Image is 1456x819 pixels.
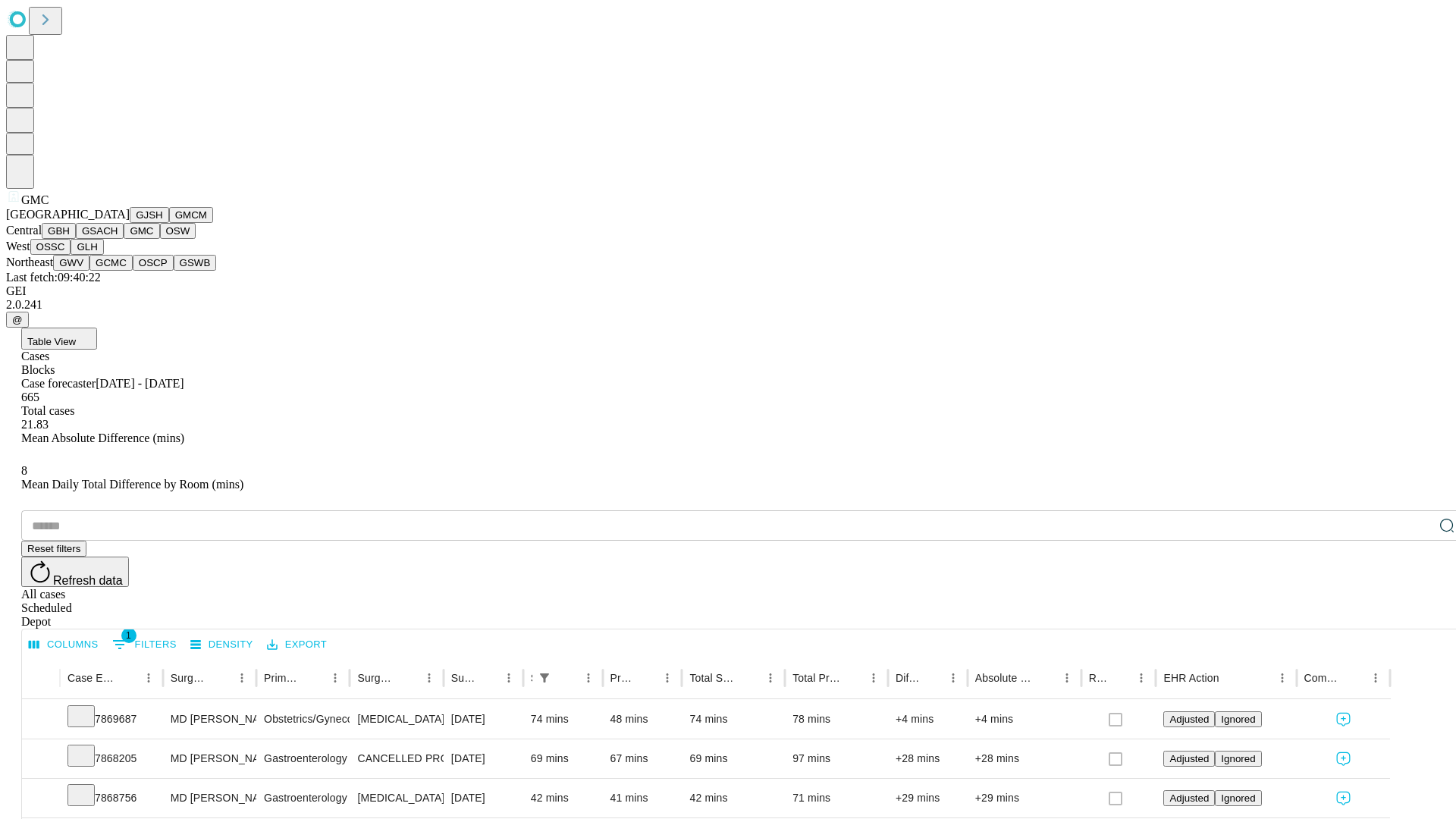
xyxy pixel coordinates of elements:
div: GEI [6,284,1450,298]
span: 1 [121,628,136,643]
div: MD [PERSON_NAME] [171,779,249,817]
span: @ [12,314,23,325]
button: Sort [557,667,578,689]
button: Reset filters [21,541,86,557]
span: West [6,240,30,253]
button: Sort [1221,667,1242,689]
button: Menu [325,667,346,689]
div: CANCELLED PROCEDURE [357,739,435,778]
div: Gastroenterology [264,779,342,817]
button: Menu [419,667,440,689]
button: Adjusted [1163,751,1215,767]
div: Surgery Date [451,672,475,684]
div: 7868756 [67,779,155,817]
button: Sort [635,667,657,689]
div: EHR Action [1163,672,1219,684]
button: GSWB [174,255,217,271]
div: Resolved in EHR [1089,672,1109,684]
div: [MEDICAL_DATA] UNDER ANESTHESIA [357,700,435,739]
span: GMC [21,193,49,206]
button: GLH [71,239,103,255]
button: GBH [42,223,76,239]
button: OSCP [133,255,174,271]
span: Table View [27,336,76,347]
span: [DATE] - [DATE] [96,377,184,390]
div: 74 mins [689,700,777,739]
div: +28 mins [896,739,960,778]
div: 42 mins [531,779,595,817]
div: 78 mins [792,700,880,739]
div: Obstetrics/Gynecology [264,700,342,739]
div: 67 mins [610,739,675,778]
div: Case Epic Id [67,672,115,684]
div: Primary Service [264,672,302,684]
div: [MEDICAL_DATA] (EGD), FLEXIBLE, TRANSORAL, WITH REMOVAL [MEDICAL_DATA] [357,779,435,817]
button: GSACH [76,223,124,239]
div: Total Predicted Duration [792,672,840,684]
button: Sort [921,667,943,689]
div: [DATE] [451,779,516,817]
button: GCMC [89,255,133,271]
span: [GEOGRAPHIC_DATA] [6,208,130,221]
button: Sort [739,667,760,689]
span: Total cases [21,404,74,417]
button: Expand [30,707,52,733]
button: GJSH [130,207,169,223]
div: +4 mins [975,700,1074,739]
button: Sort [1035,667,1056,689]
button: OSW [160,223,196,239]
span: Central [6,224,42,237]
button: Menu [863,667,884,689]
button: @ [6,312,29,328]
div: +4 mins [896,700,960,739]
button: Export [263,633,331,657]
div: Surgeon Name [171,672,209,684]
span: Reset filters [27,543,80,554]
div: Absolute Difference [975,672,1034,684]
div: 69 mins [531,739,595,778]
button: Menu [760,667,781,689]
span: Case forecaster [21,377,96,390]
span: 21.83 [21,418,49,431]
button: Menu [231,667,253,689]
button: Menu [657,667,678,689]
div: MD [PERSON_NAME] S Md [171,739,249,778]
span: Refresh data [53,574,123,587]
span: Mean Absolute Difference (mins) [21,431,184,444]
button: GWV [53,255,89,271]
div: Comments [1304,672,1342,684]
button: Adjusted [1163,790,1215,806]
div: 1 active filter [534,667,555,689]
div: Surgery Name [357,672,395,684]
button: GMCM [169,207,213,223]
span: Northeast [6,256,53,268]
div: 42 mins [689,779,777,817]
span: Mean Daily Total Difference by Room (mins) [21,478,243,491]
div: +29 mins [896,779,960,817]
button: Sort [117,667,138,689]
div: Gastroenterology [264,739,342,778]
button: Sort [1344,667,1365,689]
button: Density [187,633,257,657]
button: Adjusted [1163,711,1215,727]
div: 48 mins [610,700,675,739]
button: Sort [1109,667,1131,689]
button: Expand [30,786,52,812]
button: Menu [498,667,519,689]
button: Refresh data [21,557,129,587]
button: Menu [1056,667,1078,689]
button: Menu [943,667,964,689]
span: 8 [21,464,27,477]
button: Sort [477,667,498,689]
div: +28 mins [975,739,1074,778]
button: Menu [1365,667,1386,689]
div: Scheduled In Room Duration [531,672,532,684]
button: Ignored [1215,711,1261,727]
div: 41 mins [610,779,675,817]
div: 71 mins [792,779,880,817]
div: [DATE] [451,739,516,778]
div: 74 mins [531,700,595,739]
div: 7869687 [67,700,155,739]
button: Sort [397,667,419,689]
div: 69 mins [689,739,777,778]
